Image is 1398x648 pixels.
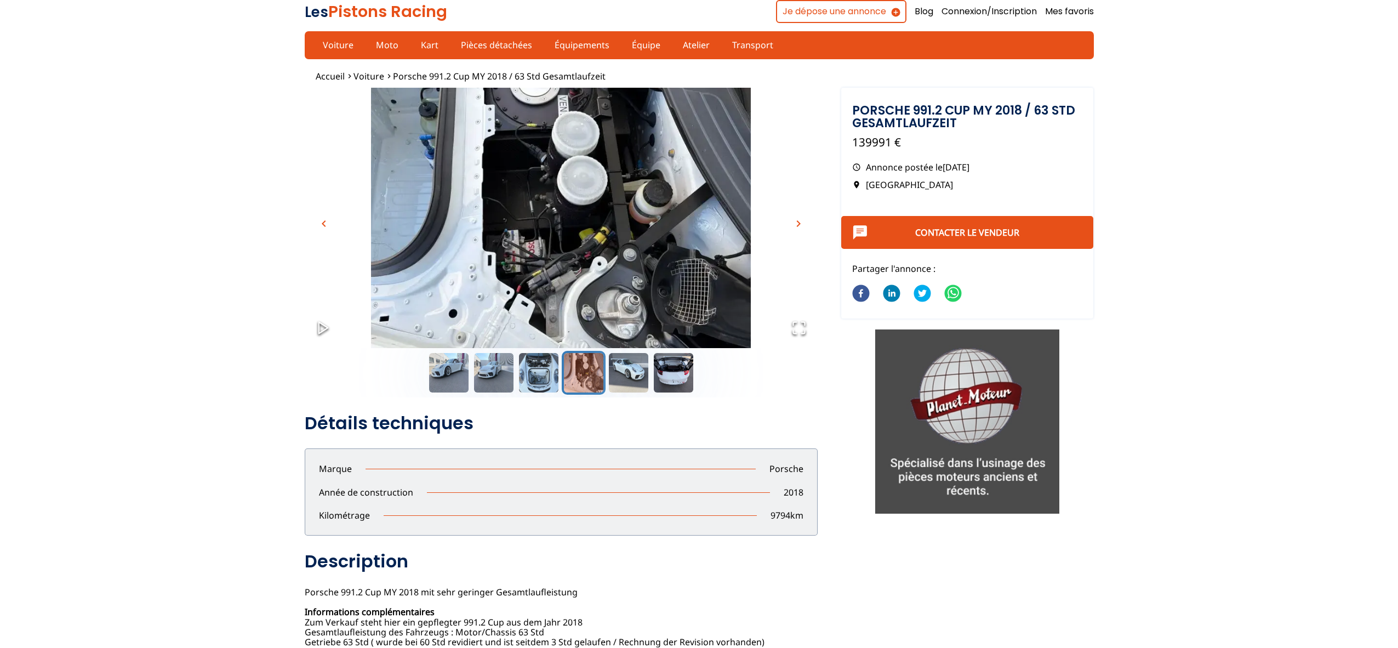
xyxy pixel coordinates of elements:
p: 9794 km [757,509,817,521]
button: Go to Slide 6 [652,351,695,395]
a: Équipements [547,36,617,54]
a: Porsche 991.2 Cup MY 2018 / 63 Std Gesamtlaufzeit [393,70,606,82]
a: Atelier [676,36,717,54]
a: Accueil [316,70,345,82]
a: Blog [915,5,933,18]
img: image [305,88,818,373]
div: Thumbnail Navigation [305,351,818,395]
p: Partager l'annonce : [852,263,1083,275]
button: Go to Slide 5 [607,351,651,395]
a: Contacter le vendeur [915,226,1019,238]
span: chevron_right [792,217,805,230]
b: Informations complémentaires [305,606,435,618]
button: Play or Pause Slideshow [305,309,342,348]
p: 2018 [770,486,817,498]
button: linkedin [883,277,900,310]
button: twitter [914,277,931,310]
button: Go to Slide 4 [562,351,606,395]
p: Année de construction [305,486,427,498]
button: facebook [852,277,870,310]
button: Go to Slide 1 [427,351,471,395]
p: Annonce postée le [DATE] [852,161,1083,173]
span: Les [305,2,328,22]
p: 139991 € [852,134,1083,150]
button: Open Fullscreen [780,309,818,348]
h2: Détails techniques [305,412,818,434]
button: whatsapp [944,277,962,310]
button: Contacter le vendeur [841,216,1094,249]
div: Go to Slide 4 [305,88,818,348]
a: Équipe [625,36,667,54]
button: chevron_left [316,215,332,232]
p: Marque [305,463,366,475]
p: Kilométrage [305,509,384,521]
a: Transport [725,36,780,54]
h2: Description [305,550,818,572]
a: Connexion/Inscription [941,5,1037,18]
h1: Porsche 991.2 Cup MY 2018 / 63 Std Gesamtlaufzeit [852,104,1083,129]
a: Voiture [316,36,361,54]
a: Pièces détachées [454,36,539,54]
button: chevron_right [790,215,807,232]
a: LesPistons Racing [305,1,447,22]
span: chevron_left [317,217,330,230]
p: [GEOGRAPHIC_DATA] [852,179,1083,191]
button: Go to Slide 3 [517,351,561,395]
a: Mes favoris [1045,5,1094,18]
a: Voiture [353,70,384,82]
a: Kart [414,36,446,54]
p: Porsche [756,463,817,475]
a: Moto [369,36,406,54]
button: Go to Slide 2 [472,351,516,395]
